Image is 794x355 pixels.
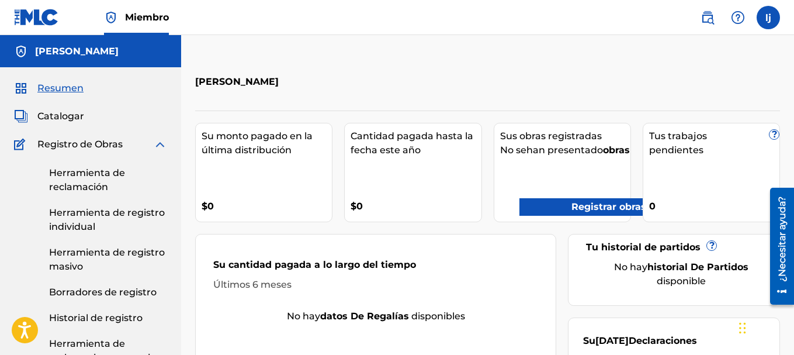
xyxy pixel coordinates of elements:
iframe: Centro de recursos [761,183,794,309]
a: Herramienta de registro individual [49,206,167,234]
font: Registrar obras [571,201,646,212]
font: disponible [657,275,706,287]
font: $0 [202,201,214,212]
font: han presentado [526,144,603,156]
font: Últimos 6 meses [213,279,292,290]
font: Tu historial de partidos [586,242,701,253]
font: Su [583,335,595,346]
iframe: Widget de chat [736,299,794,355]
font: Herramienta de registro masivo [49,247,165,272]
img: Catalogar [14,109,28,123]
font: Resumen [37,82,84,94]
a: Borradores de registro [49,285,167,299]
font: No se [500,144,526,156]
font: obras [603,144,630,156]
font: [DATE] [595,335,629,346]
font: Registro de Obras [37,139,123,150]
font: 0 [649,201,656,212]
font: historial de partidos [647,261,748,273]
a: Registrar obras [519,198,663,216]
img: ayuda [731,11,745,25]
font: [PERSON_NAME] [195,76,279,87]
font: Cantidad pagada hasta la fecha este año [351,130,473,156]
img: Cuentas [14,44,28,58]
font: Historial de registro [49,312,143,323]
font: Catalogar [37,111,84,122]
a: Herramienta de reclamación [49,166,167,194]
a: Búsqueda pública [696,6,719,29]
font: ? [772,129,777,140]
font: ? [709,240,715,251]
font: Herramienta de reclamación [49,167,125,192]
font: $0 [351,201,363,212]
img: Registro de Obras [14,137,29,151]
font: Herramienta de registro individual [49,207,165,232]
font: Su cantidad pagada a lo largo del tiempo [213,259,416,270]
a: Historial de registro [49,311,167,325]
font: Borradores de registro [49,287,157,298]
a: Herramienta de registro masivo [49,246,167,274]
font: Su monto pagado en la última distribución [202,130,313,156]
img: Resumen [14,81,28,95]
font: datos de regalías [320,311,409,322]
div: Menú de usuario [757,6,780,29]
a: CatalogarCatalogar [14,109,84,123]
img: expandir [153,137,167,151]
font: Tus trabajos pendientes [649,130,707,156]
h5: Luis Enrique Jáquez Noriega [35,44,119,58]
font: [PERSON_NAME] [35,46,119,57]
a: ResumenResumen [14,81,84,95]
img: Titular de los derechos superior [104,11,118,25]
img: Logotipo del MLC [14,9,59,26]
img: buscar [701,11,715,25]
font: Miembro [125,12,169,23]
div: Ayuda [726,6,750,29]
font: Declaraciones [629,335,697,346]
font: No hay [614,261,647,273]
font: disponibles [411,311,465,322]
font: No hay [287,311,320,322]
div: Arrastrar [739,311,746,346]
font: Sus obras registradas [500,130,602,142]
